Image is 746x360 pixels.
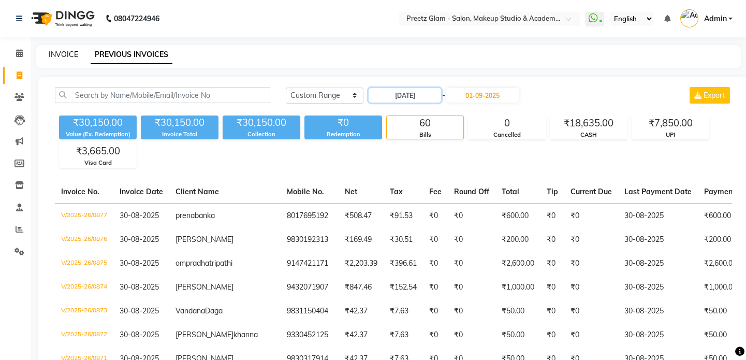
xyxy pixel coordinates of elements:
[423,204,448,228] td: ₹0
[384,204,423,228] td: ₹91.53
[175,187,219,196] span: Client Name
[120,330,159,339] span: 30-08-2025
[233,330,258,339] span: khanna
[55,323,113,347] td: V/2025-26/0872
[49,50,78,59] a: INVOICE
[281,299,339,323] td: 9831150404
[175,282,233,292] span: [PERSON_NAME]
[540,299,564,323] td: ₹0
[618,204,698,228] td: 30-08-2025
[564,299,618,323] td: ₹0
[55,87,270,103] input: Search by Name/Mobile/Email/Invoice No
[390,187,403,196] span: Tax
[502,187,519,196] span: Total
[550,131,627,139] div: CASH
[540,252,564,276] td: ₹0
[632,131,709,139] div: UPI
[60,144,136,159] div: ₹3,665.00
[281,204,339,228] td: 8017695192
[339,252,384,276] td: ₹2,203.39
[448,228,495,252] td: ₹0
[423,299,448,323] td: ₹0
[540,276,564,299] td: ₹0
[384,228,423,252] td: ₹30.51
[287,187,324,196] span: Mobile No.
[495,252,540,276] td: ₹2,600.00
[495,299,540,323] td: ₹50.00
[448,276,495,299] td: ₹0
[175,330,233,339] span: [PERSON_NAME]
[442,90,445,101] span: -
[205,306,223,315] span: Daga
[175,211,195,220] span: prena
[564,252,618,276] td: ₹0
[120,187,163,196] span: Invoice Date
[304,116,382,130] div: ₹0
[55,276,113,299] td: V/2025-26/0874
[540,228,564,252] td: ₹0
[345,187,357,196] span: Net
[495,204,540,228] td: ₹600.00
[339,228,384,252] td: ₹169.49
[446,88,519,103] input: End Date
[448,323,495,347] td: ₹0
[387,131,463,139] div: Bills
[384,323,423,347] td: ₹7.63
[454,187,489,196] span: Round Off
[564,323,618,347] td: ₹0
[141,116,218,130] div: ₹30,150.00
[564,204,618,228] td: ₹0
[120,235,159,244] span: 30-08-2025
[369,88,441,103] input: Start Date
[59,130,137,139] div: Value (Ex. Redemption)
[120,306,159,315] span: 30-08-2025
[618,252,698,276] td: 30-08-2025
[540,204,564,228] td: ₹0
[387,116,463,131] div: 60
[175,306,205,315] span: Vandana
[120,258,159,268] span: 30-08-2025
[281,228,339,252] td: 9830192313
[114,4,159,33] b: 08047224946
[618,323,698,347] td: 30-08-2025
[26,4,97,33] img: logo
[571,187,612,196] span: Current Due
[448,252,495,276] td: ₹0
[384,299,423,323] td: ₹7.63
[175,258,209,268] span: ompradha
[564,276,618,299] td: ₹0
[60,159,136,167] div: Visa Card
[59,116,137,130] div: ₹30,150.00
[61,187,99,196] span: Invoice No.
[448,299,495,323] td: ₹0
[195,211,215,220] span: banka
[141,130,218,139] div: Invoice Total
[495,228,540,252] td: ₹200.00
[120,282,159,292] span: 30-08-2025
[680,9,698,27] img: Admin
[55,299,113,323] td: V/2025-26/0873
[632,116,709,131] div: ₹7,850.00
[618,276,698,299] td: 30-08-2025
[469,116,545,131] div: 0
[540,323,564,347] td: ₹0
[281,252,339,276] td: 9147421171
[91,46,172,64] a: PREVIOUS INVOICES
[339,276,384,299] td: ₹847.46
[423,323,448,347] td: ₹0
[339,299,384,323] td: ₹42.37
[223,130,300,139] div: Collection
[304,130,382,139] div: Redemption
[120,211,159,220] span: 30-08-2025
[469,131,545,139] div: Cancelled
[423,252,448,276] td: ₹0
[704,13,726,24] span: Admin
[423,276,448,299] td: ₹0
[281,276,339,299] td: 9432071907
[384,276,423,299] td: ₹152.54
[55,204,113,228] td: V/2025-26/0877
[423,228,448,252] td: ₹0
[175,235,233,244] span: [PERSON_NAME]
[339,204,384,228] td: ₹508.47
[550,116,627,131] div: ₹18,635.00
